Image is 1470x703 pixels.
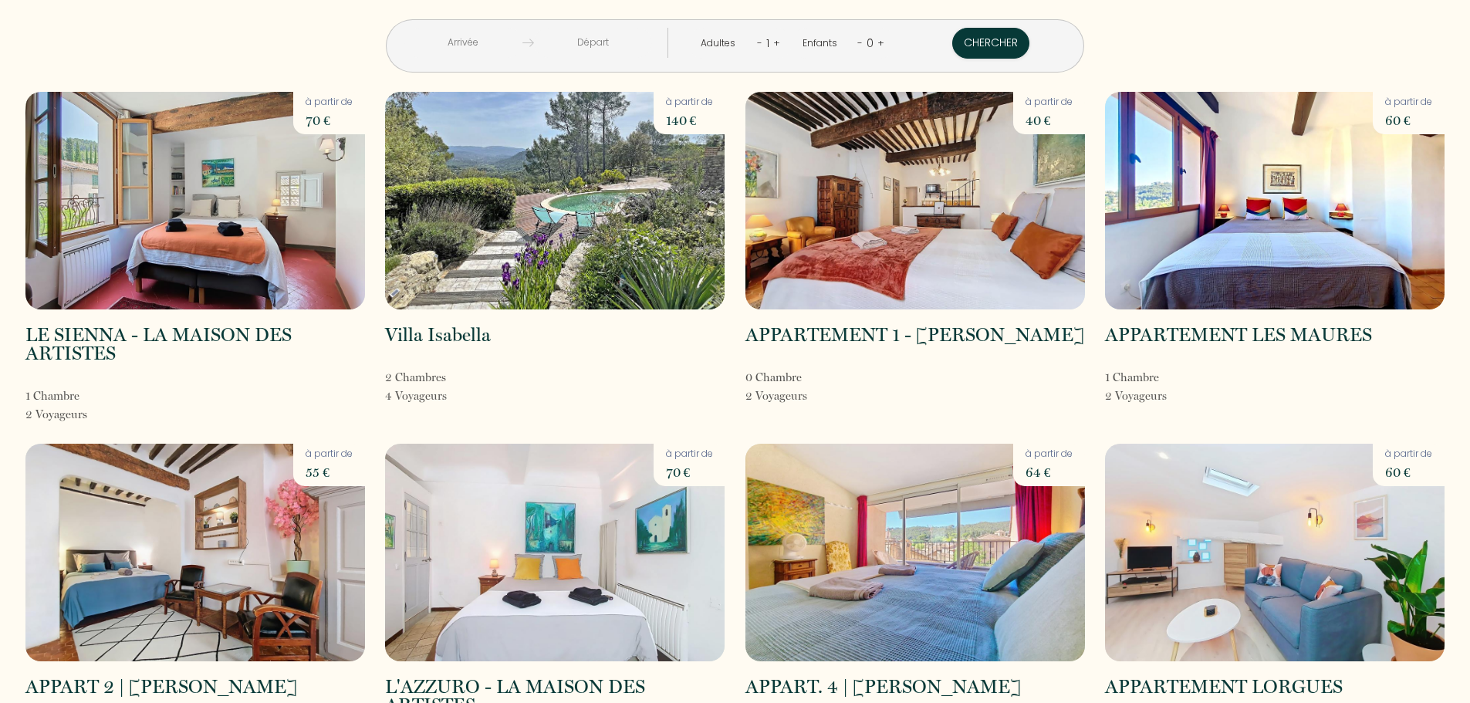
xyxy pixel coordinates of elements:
[952,28,1029,59] button: Chercher
[1026,110,1073,131] p: 40 €
[522,37,534,49] img: guests
[1105,92,1445,309] img: rental-image
[1385,447,1432,461] p: à partir de
[306,95,353,110] p: à partir de
[1385,461,1432,483] p: 60 €
[441,370,446,384] span: s
[666,447,713,461] p: à partir de
[1105,678,1343,696] h2: APPARTEMENT LORGUES
[762,31,773,56] div: 1
[385,368,447,387] p: 2 Chambre
[306,447,353,461] p: à partir de
[385,387,447,405] p: 4 Voyageur
[1105,387,1167,405] p: 2 Voyageur
[385,92,725,309] img: rental-image
[1385,95,1432,110] p: à partir de
[442,389,447,403] span: s
[1026,95,1073,110] p: à partir de
[863,31,877,56] div: 0
[25,405,87,424] p: 2 Voyageur
[1162,389,1167,403] span: s
[385,444,725,661] img: rental-image
[666,461,713,483] p: 70 €
[701,36,741,51] div: Adultes
[25,678,297,696] h2: APPART 2 | [PERSON_NAME]
[534,28,652,58] input: Départ
[745,368,807,387] p: 0 Chambre
[757,35,762,50] a: -
[773,35,780,50] a: +
[25,326,365,363] h2: LE SIENNA - LA MAISON DES ARTISTES
[803,389,807,403] span: s
[1105,444,1445,661] img: rental-image
[404,28,522,58] input: Arrivée
[745,387,807,405] p: 2 Voyageur
[25,444,365,661] img: rental-image
[745,326,1084,344] h2: APPARTEMENT 1 - [PERSON_NAME]
[877,35,884,50] a: +
[306,461,353,483] p: 55 €
[83,407,87,421] span: s
[1026,461,1073,483] p: 64 €
[1385,110,1432,131] p: 60 €
[1105,326,1372,344] h2: APPARTEMENT LES MAURES
[666,95,713,110] p: à partir de
[666,110,713,131] p: 140 €
[1026,447,1073,461] p: à partir de
[25,387,87,405] p: 1 Chambre
[385,326,491,344] h2: Villa Isabella
[745,678,1021,696] h2: APPART. 4 | [PERSON_NAME]
[803,36,843,51] div: Enfants
[306,110,353,131] p: 70 €
[745,444,1085,661] img: rental-image
[1105,368,1167,387] p: 1 Chambre
[857,35,863,50] a: -
[745,92,1085,309] img: rental-image
[25,92,365,309] img: rental-image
